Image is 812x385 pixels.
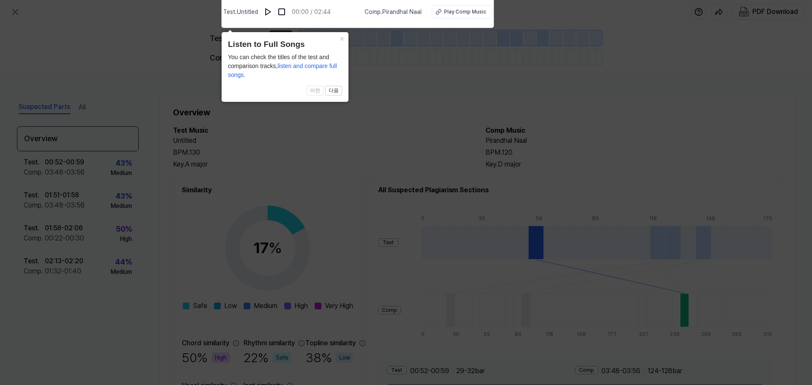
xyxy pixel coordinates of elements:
button: Play Comp Music [432,5,492,19]
img: stop [277,8,286,16]
div: You can check the titles of the test and comparison tracks, [228,53,342,79]
span: Test . Untitled [223,8,258,16]
header: Listen to Full Songs [228,38,342,51]
div: 00:00 / 02:44 [292,8,331,16]
span: listen and compare full songs. [228,63,337,78]
button: 다음 [325,86,342,96]
button: Close [335,32,348,44]
img: play [264,8,272,16]
div: Play Comp Music [444,8,486,16]
span: Comp . Pirandhal Naal [365,8,422,16]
